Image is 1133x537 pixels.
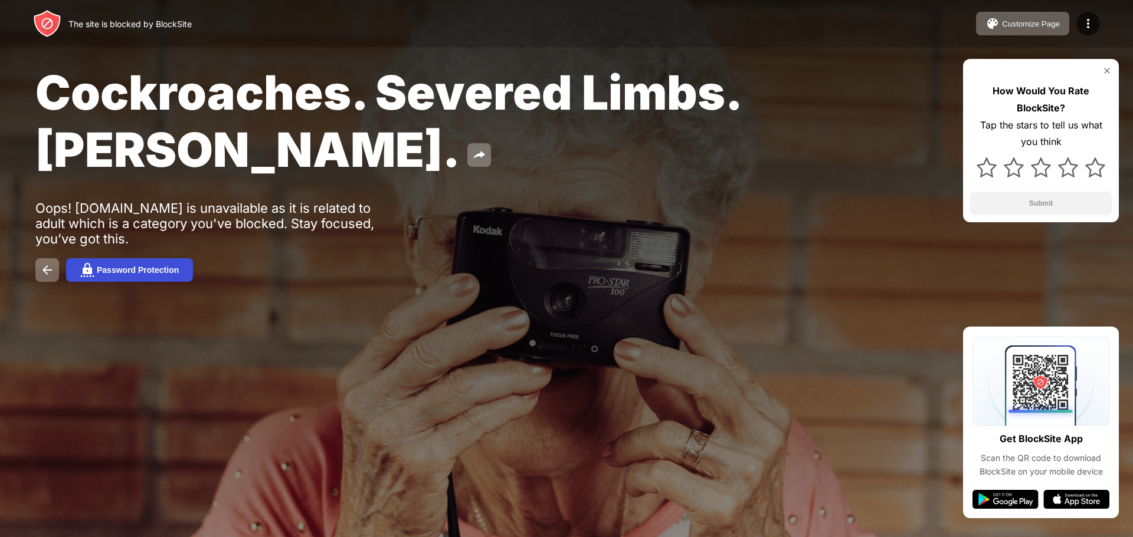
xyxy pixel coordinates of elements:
img: google-play.svg [972,490,1039,509]
img: header-logo.svg [33,9,61,38]
img: star.svg [1058,157,1078,177]
div: Scan the QR code to download BlockSite on your mobile device [972,452,1109,478]
img: share.svg [472,148,486,162]
img: star.svg [977,157,997,177]
span: Cockroaches. Severed Limbs. [PERSON_NAME]. [35,64,740,178]
div: Tap the stars to tell us what you think [970,117,1112,151]
img: back.svg [40,263,54,277]
div: Oops! [DOMAIN_NAME] is unavailable as it is related to adult which is a category you've blocked. ... [35,200,400,246]
button: Customize Page [976,12,1069,35]
img: menu-icon.svg [1081,17,1095,31]
img: password.svg [80,263,94,277]
div: The site is blocked by BlockSite [68,19,192,29]
img: star.svg [1085,157,1105,177]
div: How Would You Rate BlockSite? [970,83,1112,117]
img: app-store.svg [1043,490,1109,509]
button: Password Protection [66,258,193,282]
img: rate-us-close.svg [1102,66,1112,75]
img: star.svg [1004,157,1024,177]
img: pallet.svg [985,17,1000,31]
div: Password Protection [97,265,179,275]
img: star.svg [1031,157,1051,177]
div: Customize Page [1002,19,1060,28]
button: Submit [970,192,1112,215]
img: qrcode.svg [972,336,1109,426]
div: Get BlockSite App [1000,430,1083,447]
